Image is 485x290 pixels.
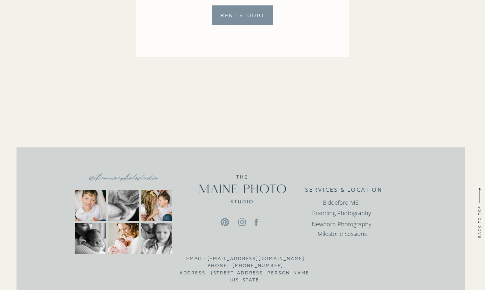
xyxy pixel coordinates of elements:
h3: Newborn Photography [290,219,393,226]
h3: Branding Photography [290,208,393,215]
a: back to top [477,199,482,244]
h2: SERVICES & LOCATION [301,186,386,193]
h3: Email: [EMAIL_ADDRESS][DOMAIN_NAME] Phone: [PHONE_NUMBER] Address: [STREET_ADDRESS][PERSON_NAME][... [179,255,312,271]
h3: Milestone Sessions [290,229,393,236]
h3: Biddeford ME, [290,197,393,205]
a: @themainephotostudio [81,171,166,184]
a: Rent Studio [220,11,265,19]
